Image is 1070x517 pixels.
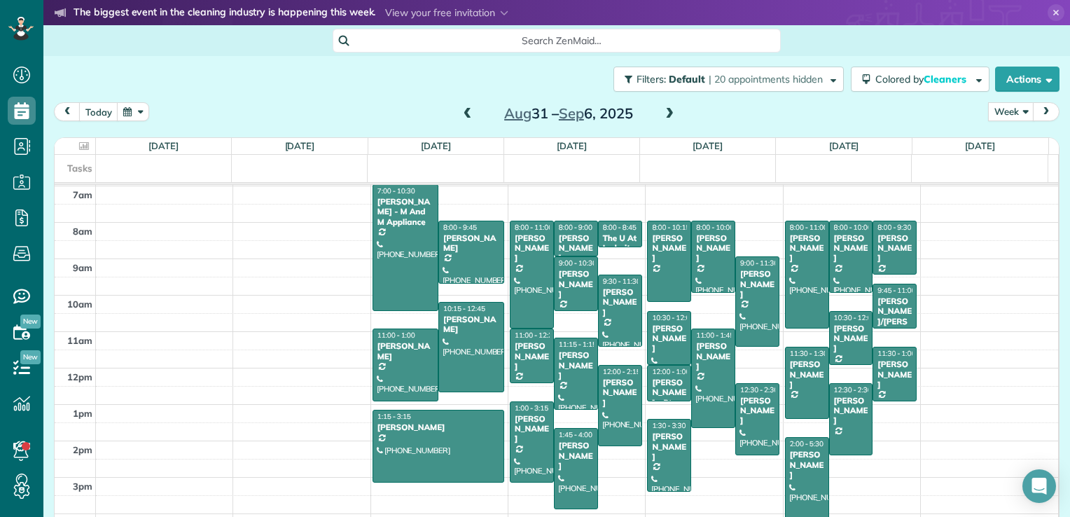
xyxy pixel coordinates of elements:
span: 12:30 - 2:30 [834,385,872,394]
a: [DATE] [285,140,315,151]
div: [PERSON_NAME] - M And M Appliance [377,197,434,227]
span: 12:30 - 2:30 [740,385,778,394]
span: 12:00 - 1:00 [652,367,690,376]
span: 11:00 - 1:00 [377,331,415,340]
span: 1:30 - 3:30 [652,421,686,430]
div: The U At Ledroit [602,233,638,254]
div: [PERSON_NAME] [514,414,550,444]
span: 10:30 - 12:00 [652,313,694,322]
button: prev [54,102,81,121]
a: [DATE] [965,140,995,151]
span: 11:00 - 12:30 [515,331,557,340]
div: [PERSON_NAME] [651,324,687,354]
span: 1:45 - 4:00 [559,430,592,439]
span: 9:00 - 11:30 [740,258,778,268]
span: 7:00 - 10:30 [377,186,415,195]
span: 9:00 - 10:30 [559,258,597,268]
button: Actions [995,67,1059,92]
button: next [1033,102,1059,121]
span: 8:00 - 9:30 [877,223,911,232]
div: [PERSON_NAME] [789,359,825,390]
div: [PERSON_NAME] [377,422,500,432]
span: 11:00 - 1:45 [696,331,734,340]
button: Week [988,102,1034,121]
span: 8:00 - 11:00 [515,223,553,232]
div: [PERSON_NAME] [695,233,731,263]
div: [PERSON_NAME] [877,359,912,390]
span: 1:15 - 3:15 [377,412,411,421]
span: Default [669,73,706,85]
span: 9:30 - 11:30 [603,277,641,286]
a: [DATE] [148,140,179,151]
a: Filters: Default | 20 appointments hidden [606,67,844,92]
div: [PERSON_NAME] [833,396,869,426]
div: [PERSON_NAME] [789,450,825,480]
a: [DATE] [829,140,859,151]
span: 11:30 - 1:30 [790,349,828,358]
span: Tasks [67,163,92,174]
div: [PERSON_NAME] - [PERSON_NAME] [558,233,594,294]
span: 1:00 - 3:15 [515,404,548,413]
button: Colored byCleaners [851,67,989,92]
span: 9:45 - 11:00 [877,286,915,295]
a: [DATE] [421,140,451,151]
div: [PERSON_NAME] [443,233,500,254]
span: 10:15 - 12:45 [443,304,485,313]
button: Filters: Default | 20 appointments hidden [613,67,844,92]
span: 8:00 - 9:45 [443,223,477,232]
span: 8:00 - 10:00 [696,223,734,232]
div: [PERSON_NAME] - Btn Systems [651,378,687,418]
span: 12:00 - 2:15 [603,367,641,376]
span: 11:15 - 1:15 [559,340,597,349]
div: [PERSON_NAME] [514,233,550,263]
div: [PERSON_NAME] [739,269,775,299]
span: 8:00 - 11:00 [790,223,828,232]
div: [PERSON_NAME] [602,378,638,408]
div: [PERSON_NAME] [514,341,550,371]
div: [PERSON_NAME] [739,396,775,426]
div: [PERSON_NAME]/[PERSON_NAME] [877,296,912,347]
span: 8:00 - 9:00 [559,223,592,232]
span: | 20 appointments hidden [709,73,823,85]
span: Sep [559,104,584,122]
h2: 31 – 6, 2025 [481,106,656,121]
div: [PERSON_NAME] [651,233,687,263]
span: 3pm [73,481,92,492]
div: [PERSON_NAME] [877,233,912,263]
span: 8:00 - 8:45 [603,223,637,232]
div: [PERSON_NAME] [789,233,825,263]
div: Open Intercom Messenger [1022,469,1056,503]
span: 9am [73,262,92,273]
span: 7am [73,189,92,200]
span: 2pm [73,444,92,455]
span: Filters: [637,73,666,85]
span: 11:30 - 1:00 [877,349,915,358]
span: 11am [67,335,92,346]
div: [PERSON_NAME] [695,341,731,371]
div: [PERSON_NAME] [377,341,434,361]
div: [PERSON_NAME] [833,233,869,263]
span: Colored by [875,73,971,85]
span: Cleaners [924,73,968,85]
span: 8:00 - 10:15 [652,223,690,232]
span: New [20,315,41,329]
div: [PERSON_NAME] [443,315,500,335]
span: 8:00 - 10:00 [834,223,872,232]
a: [DATE] [557,140,587,151]
span: Aug [504,104,531,122]
span: New [20,350,41,364]
a: [DATE] [693,140,723,151]
div: [PERSON_NAME] [558,269,594,299]
span: 2:00 - 5:30 [790,439,824,448]
span: 8am [73,226,92,237]
button: today [79,102,118,121]
span: 12pm [67,371,92,382]
div: [PERSON_NAME] [558,350,594,380]
div: [PERSON_NAME] [602,287,638,317]
span: 10am [67,298,92,310]
div: [PERSON_NAME] [833,324,869,354]
div: [PERSON_NAME] [558,441,594,471]
div: [PERSON_NAME] [651,432,687,462]
span: 10:30 - 12:00 [834,313,876,322]
strong: The biggest event in the cleaning industry is happening this week. [74,6,375,21]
